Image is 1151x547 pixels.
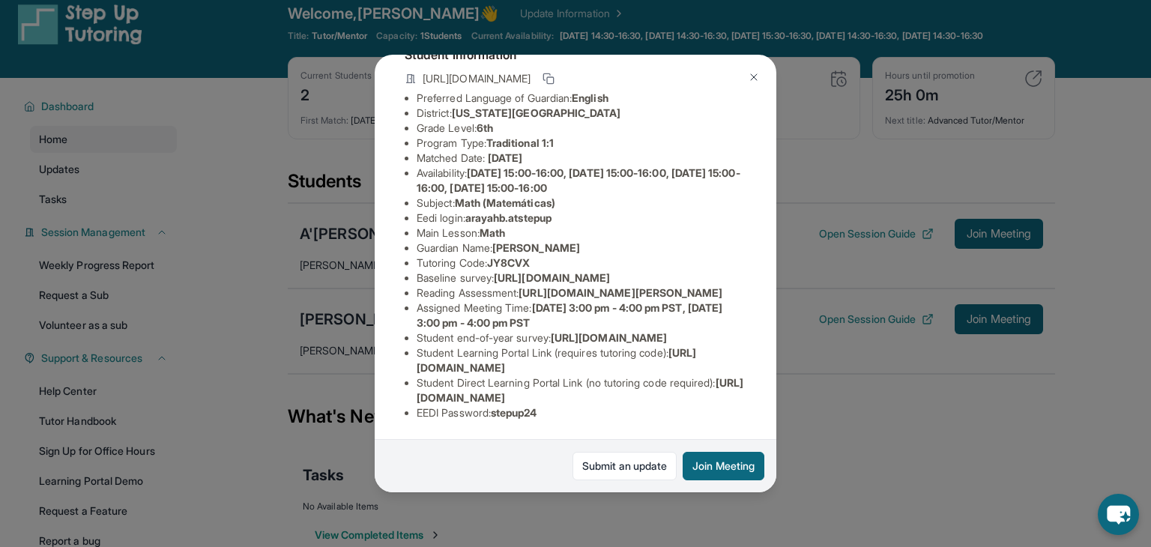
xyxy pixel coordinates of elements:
li: Availability: [417,166,746,196]
span: arayahb.atstepup [465,211,552,224]
span: JY8CVX [487,256,530,269]
span: [URL][DOMAIN_NAME] [494,271,610,284]
li: Grade Level: [417,121,746,136]
span: [DATE] 3:00 pm - 4:00 pm PST, [DATE] 3:00 pm - 4:00 pm PST [417,301,722,329]
span: 6th [477,121,493,134]
span: [DATE] [488,151,522,164]
li: Tutoring Code : [417,256,746,271]
span: [URL][DOMAIN_NAME] [423,71,531,86]
li: Baseline survey : [417,271,746,285]
span: stepup24 [491,406,537,419]
span: [DATE] 15:00-16:00, [DATE] 15:00-16:00, [DATE] 15:00-16:00, [DATE] 15:00-16:00 [417,166,740,194]
li: Student Direct Learning Portal Link (no tutoring code required) : [417,375,746,405]
img: Close Icon [748,71,760,83]
li: Main Lesson : [417,226,746,241]
span: [US_STATE][GEOGRAPHIC_DATA] [452,106,621,119]
li: Assigned Meeting Time : [417,300,746,330]
button: Join Meeting [683,452,764,480]
a: Submit an update [573,452,677,480]
li: Student end-of-year survey : [417,330,746,345]
span: [URL][DOMAIN_NAME] [551,331,667,344]
li: Program Type: [417,136,746,151]
button: Copy link [540,70,558,88]
span: English [572,91,608,104]
li: Eedi login : [417,211,746,226]
li: Reading Assessment : [417,285,746,300]
span: [URL][DOMAIN_NAME][PERSON_NAME] [519,286,722,299]
li: Preferred Language of Guardian: [417,91,746,106]
li: Student Learning Portal Link (requires tutoring code) : [417,345,746,375]
li: District: [417,106,746,121]
li: Matched Date: [417,151,746,166]
span: Math [480,226,505,239]
li: Subject : [417,196,746,211]
h4: Student Information [405,46,746,64]
li: Guardian Name : [417,241,746,256]
li: EEDI Password : [417,405,746,420]
button: chat-button [1098,494,1139,535]
span: [PERSON_NAME] [492,241,580,254]
span: Traditional 1:1 [486,136,554,149]
span: Math (Matemáticas) [455,196,555,209]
